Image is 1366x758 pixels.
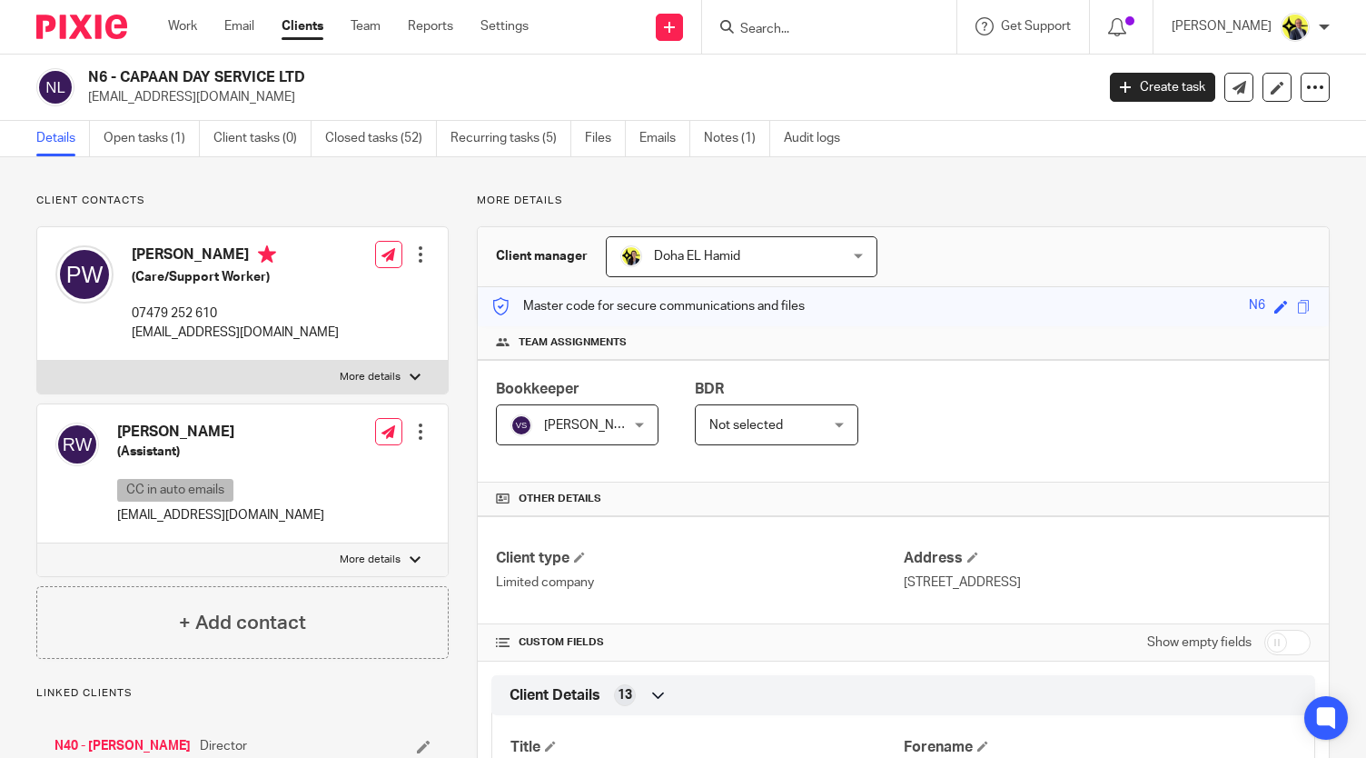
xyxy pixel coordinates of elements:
[282,17,323,35] a: Clients
[88,88,1083,106] p: [EMAIL_ADDRESS][DOMAIN_NAME]
[519,492,601,506] span: Other details
[104,121,200,156] a: Open tasks (1)
[618,686,632,704] span: 13
[510,738,903,757] h4: Title
[325,121,437,156] a: Closed tasks (52)
[54,737,191,755] a: N40 - [PERSON_NAME]
[784,121,854,156] a: Audit logs
[117,506,324,524] p: [EMAIL_ADDRESS][DOMAIN_NAME]
[519,335,627,350] span: Team assignments
[1001,20,1071,33] span: Get Support
[904,573,1311,592] p: [STREET_ADDRESS]
[117,423,324,442] h4: [PERSON_NAME]
[738,22,902,38] input: Search
[258,245,276,264] i: Primary
[480,17,529,35] a: Settings
[168,17,197,35] a: Work
[117,479,233,502] p: CC in auto emails
[408,17,453,35] a: Reports
[544,419,644,432] span: [PERSON_NAME]
[55,423,99,466] img: svg%3E
[620,245,642,267] img: Doha-Starbridge.jpg
[1172,17,1272,35] p: [PERSON_NAME]
[1281,13,1310,42] img: Dan-Starbridge%20(1).jpg
[340,553,401,567] p: More details
[477,194,1330,208] p: More details
[179,609,306,637] h4: + Add contact
[1147,633,1252,652] label: Show empty fields
[351,17,381,35] a: Team
[904,549,1311,568] h4: Address
[496,635,903,650] h4: CUSTOM FIELDS
[709,419,783,432] span: Not selected
[36,15,127,39] img: Pixie
[117,443,324,461] h5: (Assistant)
[224,17,254,35] a: Email
[55,245,114,304] img: svg%3E
[904,738,1296,757] h4: Forename
[200,737,247,755] span: Director
[496,573,903,592] p: Limited company
[132,245,339,268] h4: [PERSON_NAME]
[654,250,740,263] span: Doha EL Hamid
[1110,73,1215,102] a: Create task
[496,549,903,568] h4: Client type
[88,68,884,87] h2: N6 - CAPAAN DAY SERVICE LTD
[36,121,90,156] a: Details
[695,382,724,396] span: BDR
[36,686,449,701] p: Linked clients
[510,414,532,436] img: svg%3E
[132,324,339,342] p: [EMAIL_ADDRESS][DOMAIN_NAME]
[704,121,770,156] a: Notes (1)
[510,686,600,705] span: Client Details
[132,304,339,323] p: 07479 252 610
[491,297,805,315] p: Master code for secure communications and files
[496,247,588,265] h3: Client manager
[340,370,401,384] p: More details
[213,121,312,156] a: Client tasks (0)
[450,121,571,156] a: Recurring tasks (5)
[36,68,74,106] img: svg%3E
[1249,296,1265,317] div: N6
[36,194,449,208] p: Client contacts
[132,268,339,286] h5: (Care/Support Worker)
[585,121,626,156] a: Files
[496,382,579,396] span: Bookkeeper
[639,121,690,156] a: Emails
